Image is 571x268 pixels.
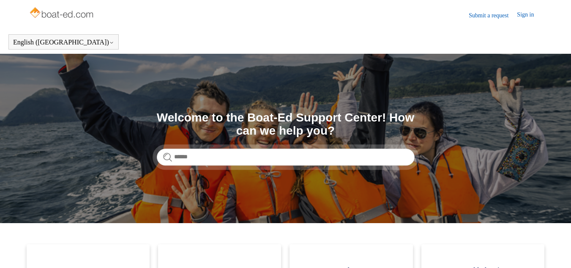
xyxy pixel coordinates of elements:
h1: Welcome to the Boat-Ed Support Center! How can we help you? [157,111,415,138]
input: Search [157,149,415,166]
div: Live chat [543,240,565,262]
a: Sign in [517,10,542,20]
img: Boat-Ed Help Center home page [29,5,96,22]
a: Submit a request [469,11,517,20]
button: English ([GEOGRAPHIC_DATA]) [13,39,114,46]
